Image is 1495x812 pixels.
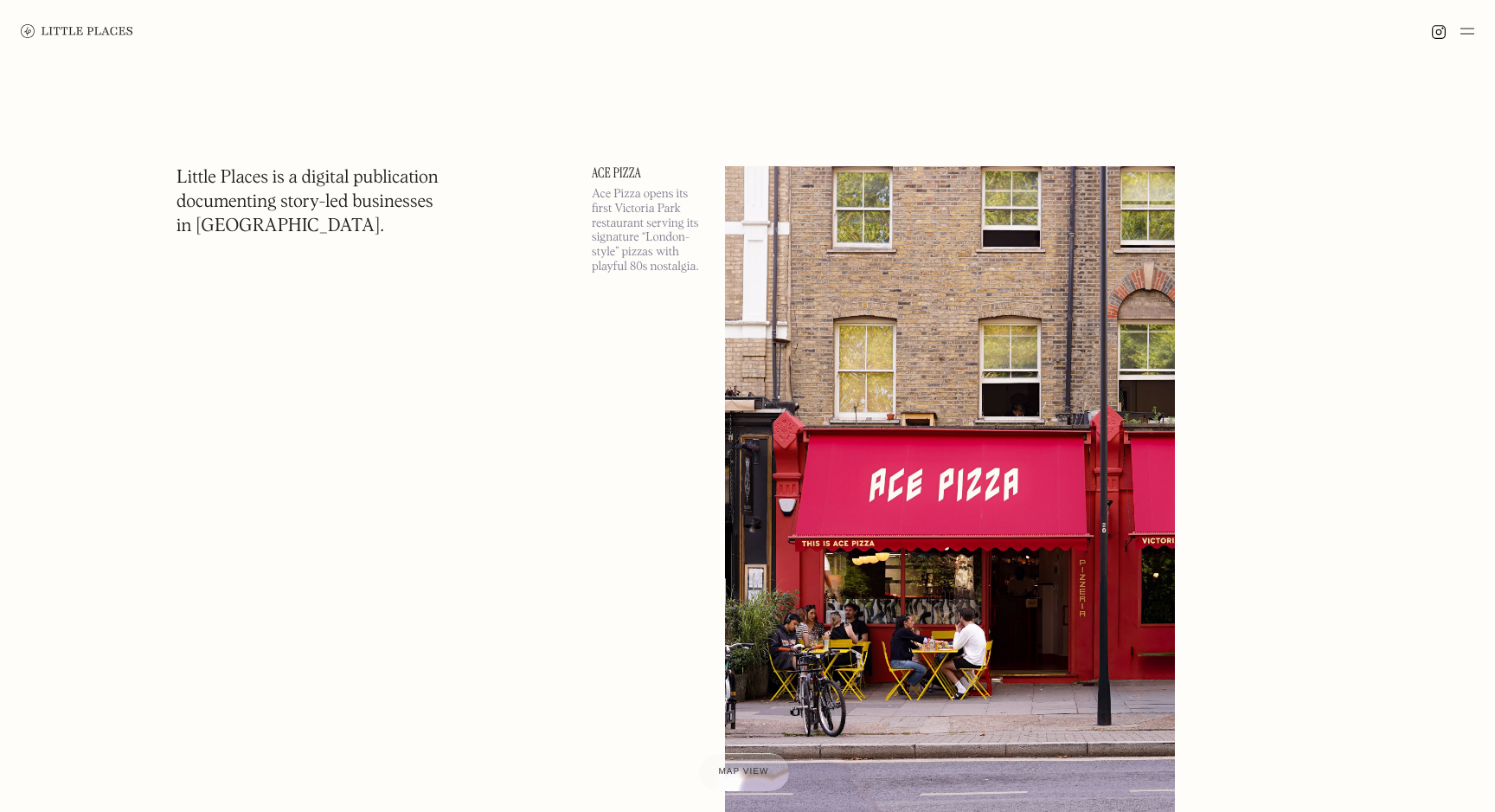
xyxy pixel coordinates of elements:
[176,166,439,239] h1: Little Places is a digital publication documenting story-led businesses in [GEOGRAPHIC_DATA].
[592,187,704,274] p: Ace Pizza opens its first Victoria Park restaurant serving its signature “London-style” pizzas wi...
[698,753,790,791] a: Map view
[719,767,769,777] span: Map view
[592,166,704,180] a: Ace Pizza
